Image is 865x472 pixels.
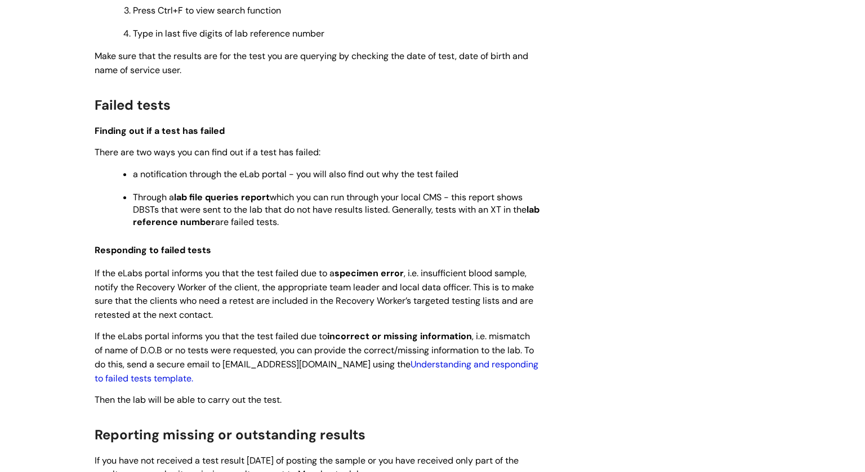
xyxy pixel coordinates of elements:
[95,146,320,158] span: There are two ways you can find out if a test has failed:
[95,394,282,406] span: Then the lab will be able to carry out the test.
[327,330,472,342] strong: incorrect or missing information
[174,191,270,203] strong: lab file queries report
[133,191,539,228] span: Through a which you can run through your local CMS - this report shows DBSTs that were sent to th...
[95,50,528,76] span: Make sure that the results are for the test you are querying by checking the date of test, date o...
[95,267,534,321] span: If the eLabs portal informs you that the test failed due to a , i.e. insufficient blood sample, n...
[95,330,538,384] span: If the eLabs portal informs you that the test failed due to , i.e. mismatch of name of D.O.B or n...
[133,28,324,39] span: Type in last five digits of lab reference number
[95,96,171,114] span: Failed tests
[133,168,458,180] span: a notification through the eLab portal - you will also find out why the test failed
[133,5,281,16] span: Press Ctrl+F to view search function
[95,358,538,384] a: Understanding and responding to failed tests template.
[335,267,404,279] strong: specimen error
[95,244,211,256] span: Responding to failed tests
[133,204,539,228] strong: lab reference number
[95,125,225,137] span: Finding out if a test has failed
[95,426,365,443] span: Reporting missing or outstanding results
